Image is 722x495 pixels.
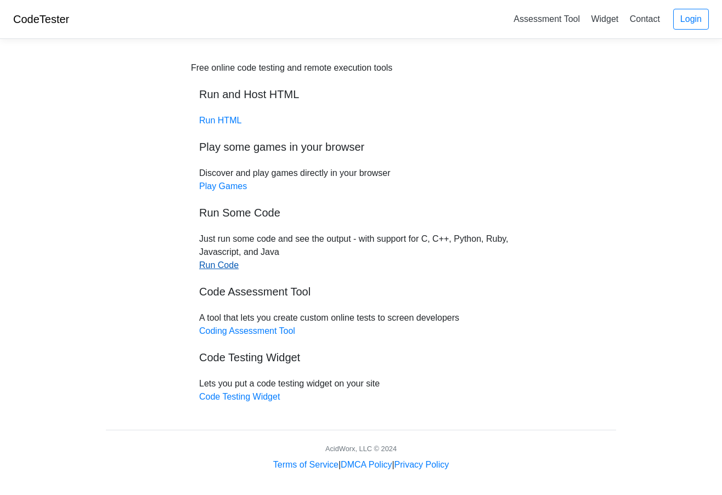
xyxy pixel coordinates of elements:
[199,285,523,298] h5: Code Assessment Tool
[191,61,531,403] div: Discover and play games directly in your browser Just run some code and see the output - with sup...
[199,88,523,101] h5: Run and Host HTML
[673,9,709,30] a: Login
[199,392,280,401] a: Code Testing Widget
[13,13,69,25] a: CodeTester
[273,458,449,471] div: | |
[273,460,339,469] a: Terms of Service
[199,206,523,219] h5: Run Some Code
[325,443,397,454] div: AcidWorx, LLC © 2024
[199,326,295,335] a: Coding Assessment Tool
[199,181,247,191] a: Play Games
[199,140,523,153] h5: Play some games in your browser
[586,10,623,28] a: Widget
[199,260,239,270] a: Run Code
[509,10,584,28] a: Assessment Tool
[394,460,449,469] a: Privacy Policy
[199,351,523,364] h5: Code Testing Widget
[625,10,664,28] a: Contact
[199,116,241,125] a: Run HTML
[191,61,392,75] div: Free online code testing and remote execution tools
[341,460,392,469] a: DMCA Policy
